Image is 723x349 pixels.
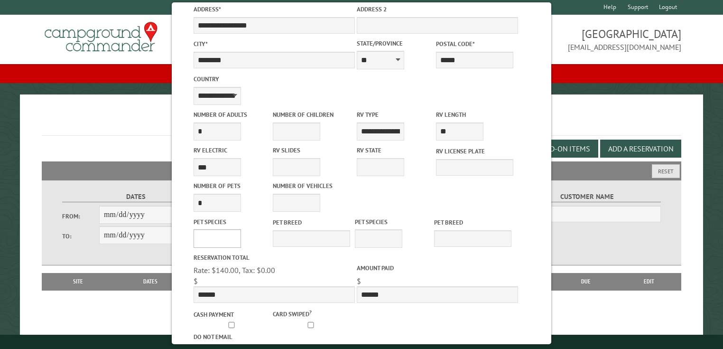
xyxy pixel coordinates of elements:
[62,212,99,221] label: From:
[194,5,355,14] label: Address
[357,276,361,286] span: $
[194,310,271,319] label: Cash payment
[194,110,271,119] label: Number of Adults
[42,110,682,136] h1: Reservations
[109,273,192,290] th: Dates
[194,332,271,341] label: Do not email
[436,147,513,156] label: RV License Plate
[308,339,415,345] small: © Campground Commander LLC. All rights reserved.
[434,218,511,227] label: Pet breed
[600,140,681,158] button: Add a Reservation
[273,110,350,119] label: Number of Children
[42,161,682,179] h2: Filters
[357,110,434,119] label: RV Type
[273,181,350,190] label: Number of Vehicles
[357,5,518,14] label: Address 2
[357,264,518,273] label: Amount paid
[194,276,198,286] span: $
[357,146,434,155] label: RV State
[309,309,312,315] a: ?
[436,39,513,48] label: Postal Code
[652,164,680,178] button: Reset
[194,75,355,84] label: Country
[194,253,355,262] label: Reservation Total
[357,39,434,48] label: State/Province
[62,191,210,202] label: Dates
[273,218,350,227] label: Pet breed
[273,308,350,319] label: Card swiped
[194,265,275,275] span: Rate: $140.00, Tax: $0.00
[556,273,616,290] th: Due
[194,217,271,226] label: Pet species
[194,146,271,155] label: RV Electric
[62,232,99,241] label: To:
[194,39,355,48] label: City
[273,146,350,155] label: RV Slides
[436,110,513,119] label: RV Length
[513,191,661,202] label: Customer Name
[42,19,160,56] img: Campground Commander
[355,217,432,226] label: Pet species
[616,273,681,290] th: Edit
[194,181,271,190] label: Number of Pets
[517,140,598,158] button: Edit Add-on Items
[46,273,110,290] th: Site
